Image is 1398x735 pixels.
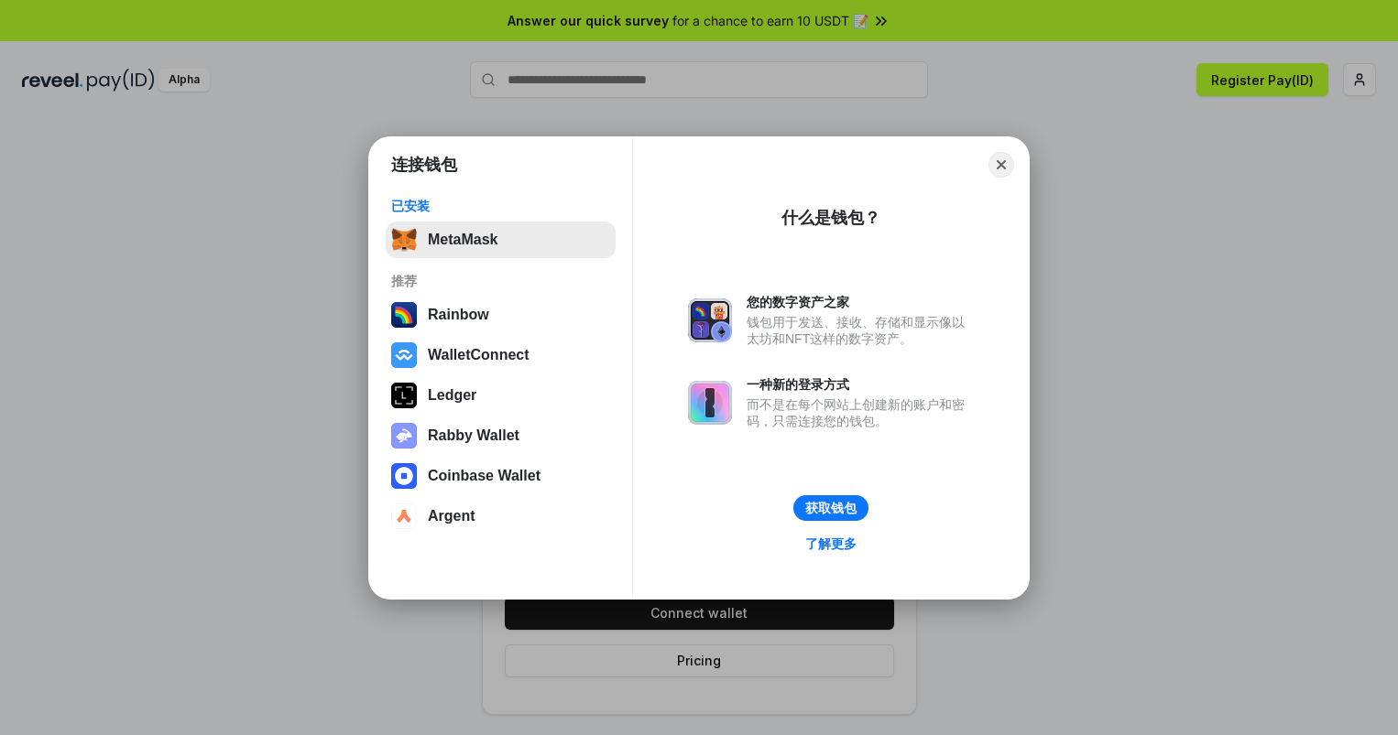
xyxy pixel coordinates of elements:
div: 已安装 [391,198,610,214]
div: Ledger [428,387,476,404]
button: Close [988,152,1014,178]
button: Argent [386,498,616,535]
div: 了解更多 [805,535,857,552]
div: 什么是钱包？ [781,207,880,229]
div: Argent [428,508,475,524]
img: svg+xml,%3Csvg%20xmlns%3D%22http%3A%2F%2Fwww.w3.org%2F2000%2Fsvg%22%20fill%3D%22none%22%20viewBox... [688,298,732,342]
img: svg+xml,%3Csvg%20xmlns%3D%22http%3A%2F%2Fwww.w3.org%2F2000%2Fsvg%22%20width%3D%2228%22%20height%3... [391,383,417,408]
img: svg+xml,%3Csvg%20width%3D%22120%22%20height%3D%22120%22%20viewBox%3D%220%200%20120%20120%22%20fil... [391,302,417,328]
div: 而不是在每个网站上创建新的账户和密码，只需连接您的钱包。 [747,396,974,429]
img: svg+xml,%3Csvg%20width%3D%2228%22%20height%3D%2228%22%20viewBox%3D%220%200%2028%2028%22%20fill%3D... [391,503,417,529]
div: Coinbase Wallet [428,468,541,484]
button: MetaMask [386,222,616,258]
a: 了解更多 [794,532,868,556]
div: 推荐 [391,273,610,289]
button: Ledger [386,377,616,414]
div: Rabby Wallet [428,427,519,444]
div: 一种新的登录方式 [747,376,974,393]
img: svg+xml,%3Csvg%20width%3D%2228%22%20height%3D%2228%22%20viewBox%3D%220%200%2028%2028%22%20fill%3D... [391,342,417,368]
div: 获取钱包 [805,500,857,516]
img: svg+xml,%3Csvg%20width%3D%2228%22%20height%3D%2228%22%20viewBox%3D%220%200%2028%2028%22%20fill%3D... [391,463,417,489]
h1: 连接钱包 [391,154,457,176]
div: Rainbow [428,307,489,323]
button: Rabby Wallet [386,417,616,454]
div: 您的数字资产之家 [747,294,974,310]
button: Rainbow [386,297,616,333]
div: WalletConnect [428,347,530,363]
div: MetaMask [428,232,497,248]
img: svg+xml,%3Csvg%20fill%3D%22none%22%20height%3D%2233%22%20viewBox%3D%220%200%2035%2033%22%20width%... [391,227,417,253]
img: svg+xml,%3Csvg%20xmlns%3D%22http%3A%2F%2Fwww.w3.org%2F2000%2Fsvg%22%20fill%3D%22none%22%20viewBox... [391,423,417,449]
div: 钱包用于发送、接收、存储和显示像以太坊和NFT这样的数字资产。 [747,314,974,347]
button: 获取钱包 [793,495,868,521]
img: svg+xml,%3Csvg%20xmlns%3D%22http%3A%2F%2Fwww.w3.org%2F2000%2Fsvg%22%20fill%3D%22none%22%20viewBox... [688,381,732,425]
button: Coinbase Wallet [386,458,616,494]
button: WalletConnect [386,337,616,373]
